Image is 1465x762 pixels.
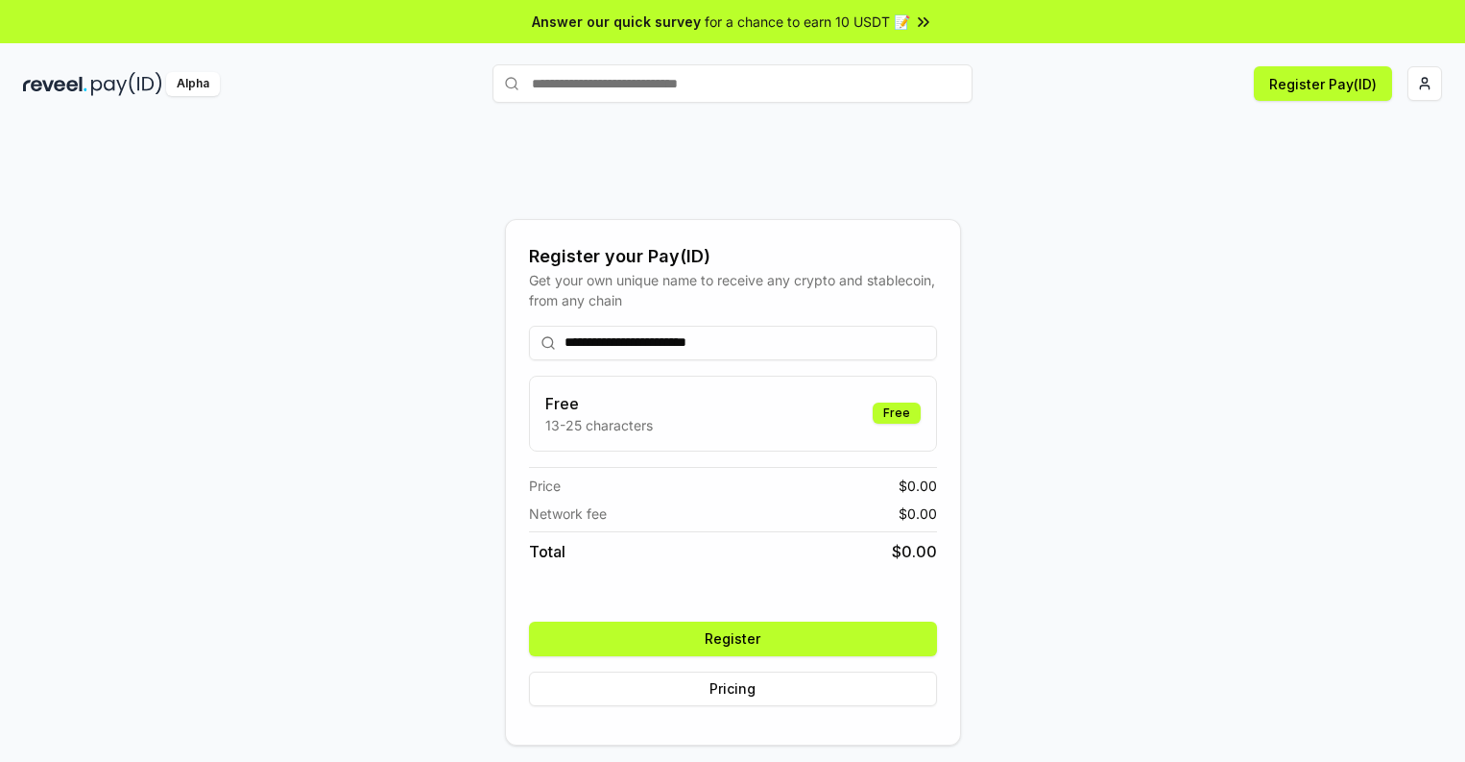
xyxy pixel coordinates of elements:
[529,622,937,656] button: Register
[545,392,653,415] h3: Free
[892,540,937,563] span: $ 0.00
[91,72,162,96] img: pay_id
[899,504,937,524] span: $ 0.00
[23,72,87,96] img: reveel_dark
[529,476,561,496] span: Price
[529,270,937,310] div: Get your own unique name to receive any crypto and stablecoin, from any chain
[873,403,921,424] div: Free
[545,415,653,435] p: 13-25 characters
[532,12,701,32] span: Answer our quick survey
[705,12,910,32] span: for a chance to earn 10 USDT 📝
[899,476,937,496] span: $ 0.00
[1254,66,1392,101] button: Register Pay(ID)
[166,72,220,96] div: Alpha
[529,243,937,270] div: Register your Pay(ID)
[529,540,565,563] span: Total
[529,504,607,524] span: Network fee
[529,672,937,706] button: Pricing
